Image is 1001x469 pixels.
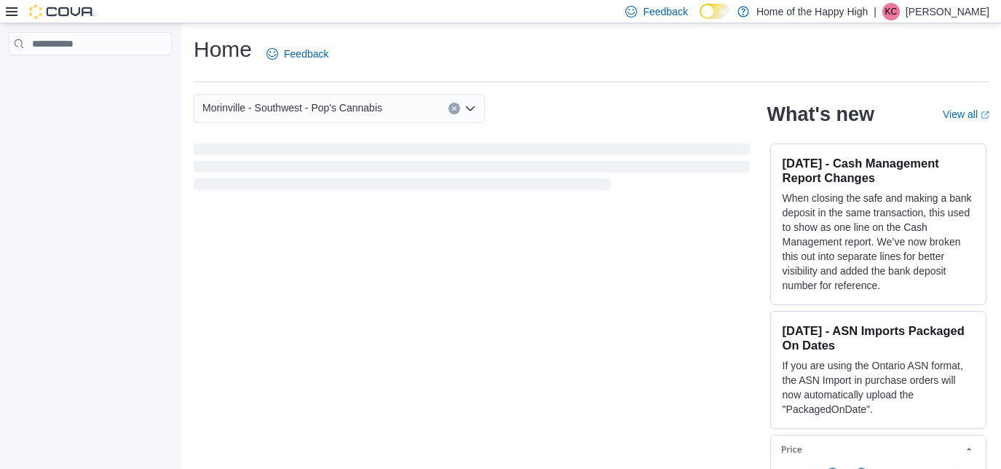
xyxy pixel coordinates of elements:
[284,47,328,61] span: Feedback
[783,323,974,352] h3: [DATE] - ASN Imports Packaged On Dates
[943,109,989,120] a: View allExternal link
[261,39,334,68] a: Feedback
[9,58,172,93] nav: Complex example
[643,4,687,19] span: Feedback
[202,99,382,117] span: Morinville - Southwest - Pop's Cannabis
[194,146,750,193] span: Loading
[767,103,874,126] h2: What's new
[885,3,898,20] span: KC
[783,191,974,293] p: When closing the safe and making a bank deposit in the same transaction, this used to show as one...
[756,3,868,20] p: Home of the Happy High
[700,19,700,20] span: Dark Mode
[29,4,95,19] img: Cova
[783,156,974,185] h3: [DATE] - Cash Management Report Changes
[464,103,476,114] button: Open list of options
[194,35,252,64] h1: Home
[448,103,460,114] button: Clear input
[981,111,989,119] svg: External link
[874,3,877,20] p: |
[882,3,900,20] div: Kyla Canning
[700,4,730,19] input: Dark Mode
[783,358,974,417] p: If you are using the Ontario ASN format, the ASN Import in purchase orders will now automatically...
[906,3,989,20] p: [PERSON_NAME]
